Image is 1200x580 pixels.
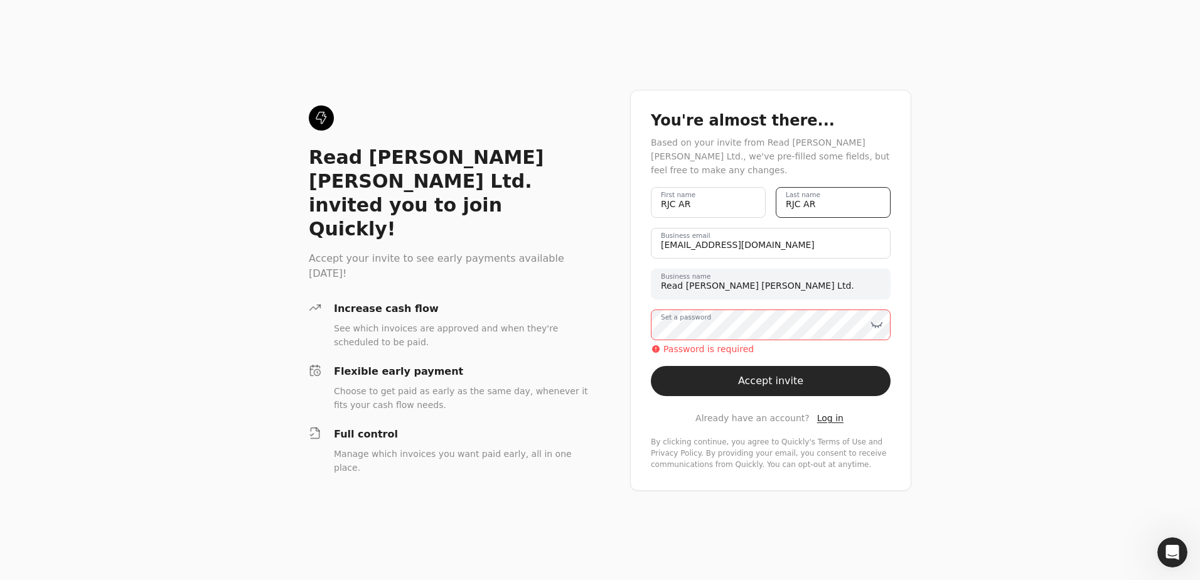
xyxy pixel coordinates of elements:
label: Business email [661,230,710,240]
a: Log in [817,412,844,425]
div: See which invoices are approved and when they're scheduled to be paid. [334,321,590,349]
button: Accept invite [651,366,891,396]
label: Last name [786,190,820,200]
a: terms-of-service [818,438,866,446]
div: You're almost there... [651,110,891,131]
div: Increase cash flow [334,301,590,316]
span: Log in [817,413,844,423]
label: First name [661,190,695,200]
div: By clicking continue, you agree to Quickly's and . By providing your email, you consent to receiv... [651,436,891,470]
a: privacy-policy [651,449,701,458]
p: Password is required [663,343,754,356]
iframe: Intercom live chat [1157,537,1187,567]
div: Based on your invite from Read [PERSON_NAME] [PERSON_NAME] Ltd., we've pre-filled some fields, bu... [651,136,891,177]
div: Read [PERSON_NAME] [PERSON_NAME] Ltd. invited you to join Quickly! [309,146,590,241]
div: Choose to get paid as early as the same day, whenever it fits your cash flow needs. [334,384,590,412]
div: Accept your invite to see early payments available [DATE]! [309,251,590,281]
div: Flexible early payment [334,364,590,379]
label: Business name [661,271,710,281]
span: Already have an account? [695,412,810,425]
label: Set a password [661,312,711,322]
button: Log in [815,411,846,426]
div: Manage which invoices you want paid early, all in one place. [334,447,590,475]
div: Full control [334,427,590,442]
